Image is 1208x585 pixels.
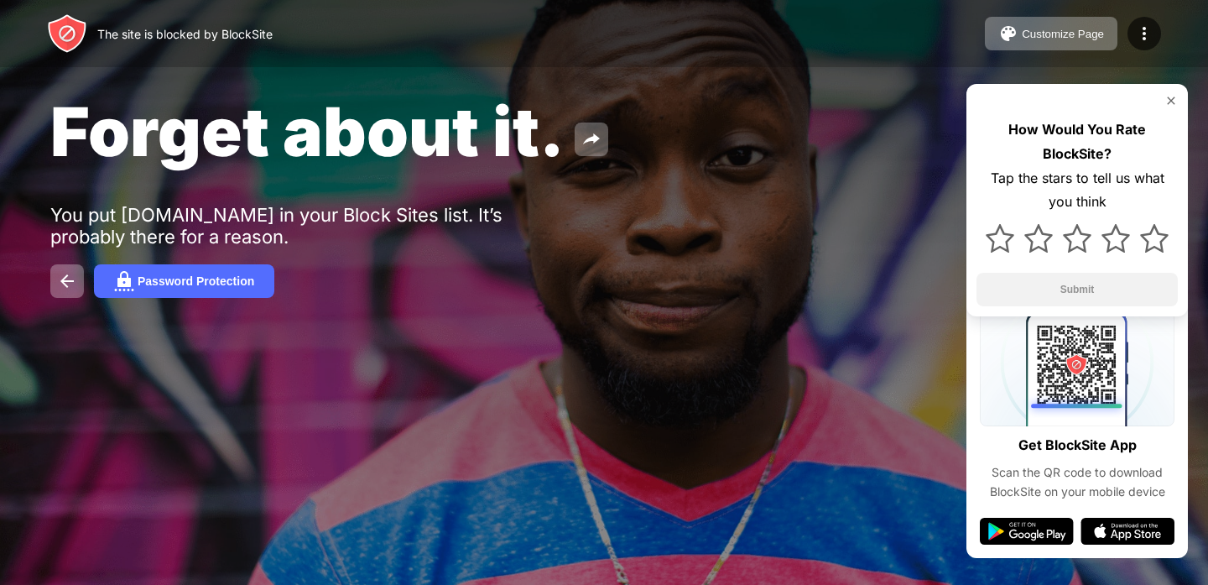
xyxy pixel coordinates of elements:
img: star.svg [1101,224,1130,253]
img: google-play.svg [980,518,1074,545]
button: Password Protection [94,264,274,298]
img: app-store.svg [1080,518,1174,545]
img: star.svg [986,224,1014,253]
img: star.svg [1140,224,1169,253]
div: Get BlockSite App [1018,433,1137,457]
div: Password Protection [138,274,254,288]
div: How Would You Rate BlockSite? [976,118,1178,166]
img: rate-us-close.svg [1164,94,1178,107]
div: You put [DOMAIN_NAME] in your Block Sites list. It’s probably there for a reason. [50,204,569,248]
img: share.svg [581,129,601,149]
img: pallet.svg [998,24,1018,44]
div: The site is blocked by BlockSite [97,27,273,41]
div: Scan the QR code to download BlockSite on your mobile device [980,463,1174,501]
div: Tap the stars to tell us what you think [976,166,1178,215]
button: Submit [976,273,1178,306]
span: Forget about it. [50,91,565,172]
img: header-logo.svg [47,13,87,54]
img: menu-icon.svg [1134,24,1154,44]
img: star.svg [1063,224,1091,253]
button: Customize Page [985,17,1117,50]
img: back.svg [57,271,77,291]
img: star.svg [1024,224,1053,253]
div: Customize Page [1022,28,1104,40]
img: password.svg [114,271,134,291]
